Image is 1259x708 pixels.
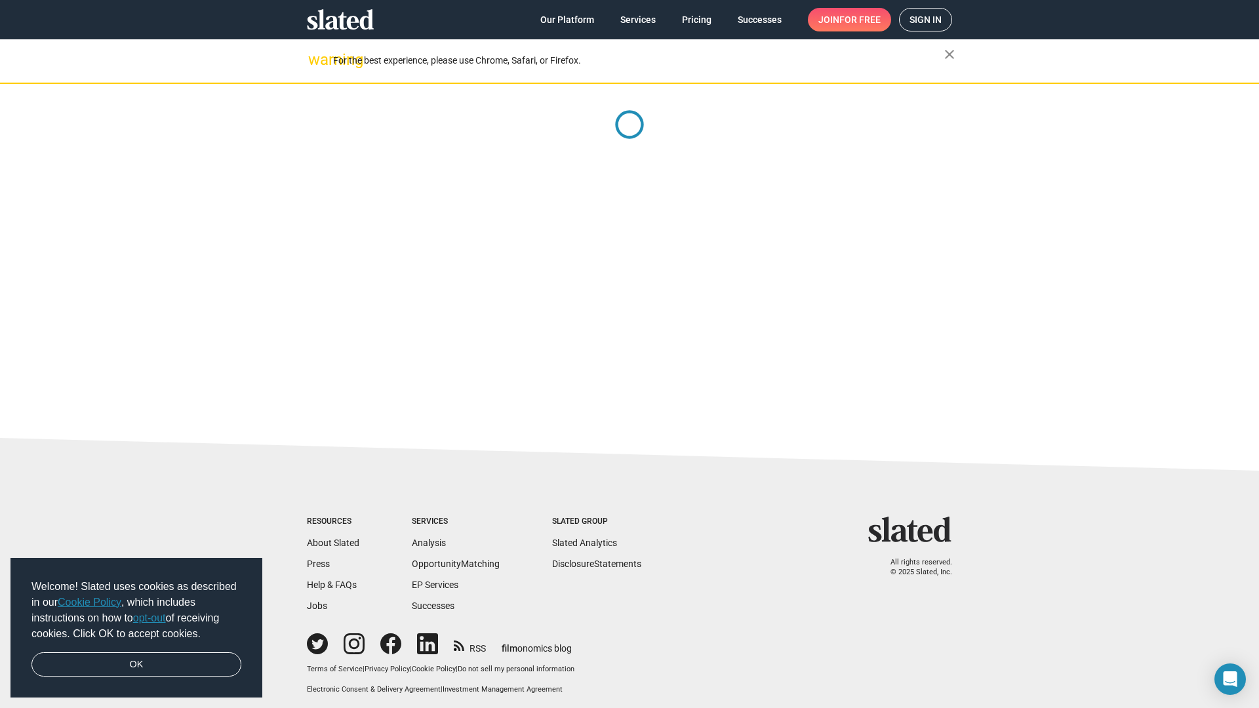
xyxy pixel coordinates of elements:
[307,538,359,548] a: About Slated
[727,8,792,31] a: Successes
[31,579,241,642] span: Welcome! Slated uses cookies as described in our , which includes instructions on how to of recei...
[443,685,563,694] a: Investment Management Agreement
[308,52,324,68] mat-icon: warning
[307,559,330,569] a: Press
[333,52,944,69] div: For the best experience, please use Chrome, Safari, or Firefox.
[682,8,711,31] span: Pricing
[552,538,617,548] a: Slated Analytics
[1214,663,1246,695] div: Open Intercom Messenger
[808,8,891,31] a: Joinfor free
[412,600,454,611] a: Successes
[540,8,594,31] span: Our Platform
[502,643,517,654] span: film
[365,665,410,673] a: Privacy Policy
[899,8,952,31] a: Sign in
[307,685,441,694] a: Electronic Consent & Delivery Agreement
[942,47,957,62] mat-icon: close
[552,559,641,569] a: DisclosureStatements
[456,665,458,673] span: |
[58,597,121,608] a: Cookie Policy
[307,580,357,590] a: Help & FAQs
[412,517,500,527] div: Services
[412,538,446,548] a: Analysis
[307,600,327,611] a: Jobs
[818,8,881,31] span: Join
[738,8,782,31] span: Successes
[412,559,500,569] a: OpportunityMatching
[458,665,574,675] button: Do not sell my personal information
[454,635,486,655] a: RSS
[410,665,412,673] span: |
[363,665,365,673] span: |
[909,9,942,31] span: Sign in
[133,612,166,623] a: opt-out
[31,652,241,677] a: dismiss cookie message
[10,558,262,698] div: cookieconsent
[412,665,456,673] a: Cookie Policy
[620,8,656,31] span: Services
[530,8,605,31] a: Our Platform
[441,685,443,694] span: |
[877,558,952,577] p: All rights reserved. © 2025 Slated, Inc.
[552,517,641,527] div: Slated Group
[671,8,722,31] a: Pricing
[839,8,881,31] span: for free
[610,8,666,31] a: Services
[307,517,359,527] div: Resources
[307,665,363,673] a: Terms of Service
[412,580,458,590] a: EP Services
[502,632,572,655] a: filmonomics blog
